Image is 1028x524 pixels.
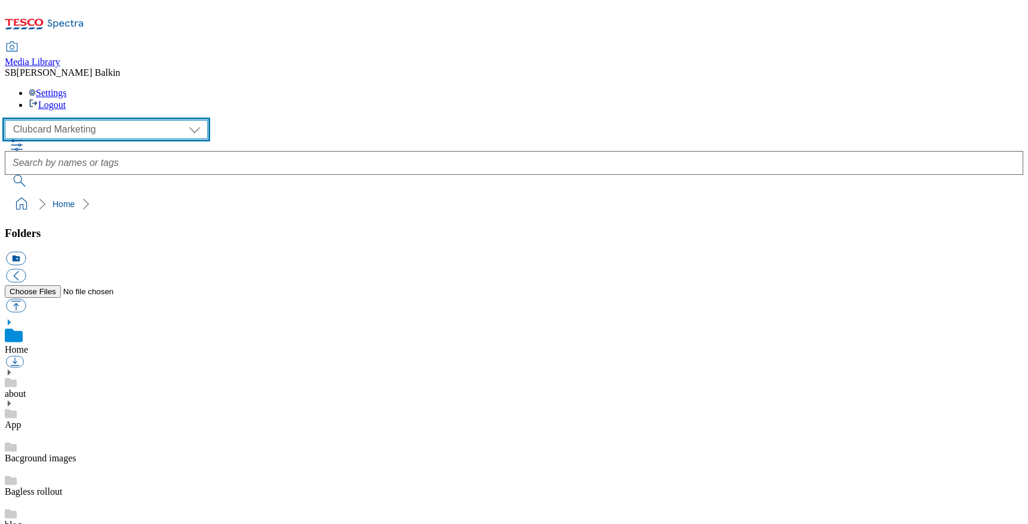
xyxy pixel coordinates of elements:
[5,486,62,497] a: Bagless rollout
[5,42,60,67] a: Media Library
[17,67,121,78] span: [PERSON_NAME] Balkin
[29,100,66,110] a: Logout
[5,420,21,430] a: App
[5,389,26,399] a: about
[5,67,17,78] span: SB
[5,227,1023,240] h3: Folders
[12,195,31,214] a: home
[5,344,28,355] a: Home
[5,57,60,67] span: Media Library
[5,193,1023,215] nav: breadcrumb
[29,88,67,98] a: Settings
[5,453,76,463] a: Bacground images
[5,151,1023,175] input: Search by names or tags
[53,199,75,209] a: Home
